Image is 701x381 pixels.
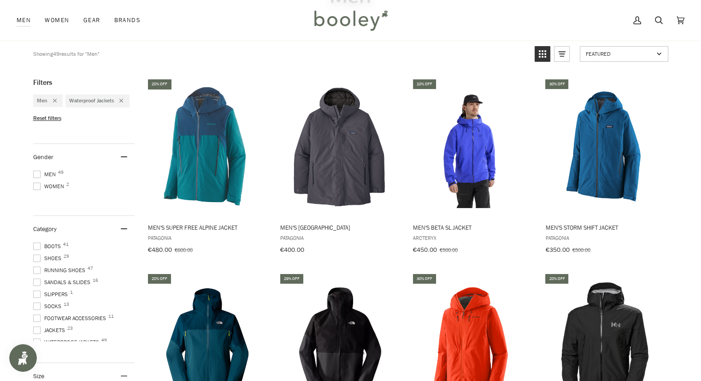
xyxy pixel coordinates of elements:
[280,223,400,232] span: Men's [GEOGRAPHIC_DATA]
[279,78,401,257] a: Men's Windshadow Parka
[33,278,93,286] span: Sandals & Slides
[9,344,37,372] iframe: Button to open loyalty program pop-up
[413,234,532,242] span: Arc'teryx
[148,274,171,284] div: 20% off
[535,46,550,62] a: View grid mode
[33,254,64,262] span: Shoes
[93,278,98,283] span: 16
[37,97,47,105] span: Men
[33,225,57,233] span: Category
[70,290,73,295] span: 1
[413,274,436,284] div: 30% off
[413,223,532,232] span: Men's Beta SL Jacket
[33,290,71,298] span: Slippers
[33,170,59,179] span: Men
[545,79,568,89] div: 30% off
[33,114,61,122] span: Reset filters
[413,79,436,89] div: 10% off
[108,314,114,319] span: 11
[148,234,267,242] span: Patagonia
[33,314,109,322] span: Footwear Accessories
[544,86,666,208] img: Patagonia Men's Storm Shift Jacket Endless Blue - Booley Galway
[114,97,123,105] div: Remove filter: Waterproof Jackets
[280,245,304,254] span: €400.00
[33,302,64,310] span: Socks
[544,78,666,257] a: Men's Storm Shift Jacket
[280,234,400,242] span: Patagonia
[69,97,114,105] span: Waterproof Jackets
[545,274,568,284] div: 20% off
[33,46,100,62] div: Showing results for "Men"
[53,50,59,58] b: 49
[17,16,31,25] span: Men
[147,78,269,257] a: Men's Super Free Alpine Jacket
[545,223,665,232] span: Men's Storm Shift Jacket
[63,242,69,247] span: 41
[148,245,172,254] span: €480.00
[147,86,269,208] img: Patagonia Men's Super Free Alpine Jacket - Booley Galway
[33,338,102,346] span: Waterproof Jackets
[47,97,57,105] div: Remove filter: Men
[33,153,53,161] span: Gender
[440,246,458,254] span: €500.00
[33,326,68,334] span: Jackets
[175,246,193,254] span: €600.00
[33,182,67,190] span: Women
[545,245,569,254] span: €350.00
[64,254,69,259] span: 29
[413,245,437,254] span: €450.00
[572,246,590,254] span: €500.00
[88,266,93,271] span: 47
[148,223,267,232] span: Men's Super Free Alpine Jacket
[310,7,391,34] img: Booley
[412,78,534,257] a: Men's Beta SL Jacket
[586,50,654,58] span: Featured
[545,234,665,242] span: Patagonia
[83,16,100,25] span: Gear
[45,16,69,25] span: Women
[33,266,88,274] span: Running Shoes
[148,79,171,89] div: 20% off
[66,182,69,187] span: 2
[67,326,73,331] span: 23
[280,274,303,284] div: 29% off
[554,46,570,62] a: View list mode
[33,242,64,250] span: Boots
[101,338,107,343] span: 49
[580,46,668,62] a: Sort options
[279,86,401,208] img: Patagonia Men's Windshadow Parka Forge Grey - Booley Galway
[64,302,69,307] span: 13
[33,114,135,122] li: Reset filters
[58,170,64,175] span: 49
[33,78,52,87] span: Filters
[33,372,44,381] span: Size
[114,16,141,25] span: Brands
